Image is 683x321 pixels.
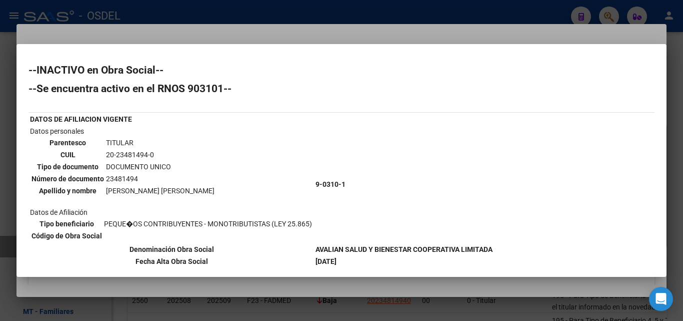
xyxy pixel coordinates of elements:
b: DATOS DE AFILIACION VIGENTE [30,115,132,123]
td: 20-23481494-0 [105,149,215,160]
th: CUIL [31,149,104,160]
td: 23481494 [105,173,215,184]
th: Apellido y nombre [31,185,104,196]
th: Denominación Obra Social [29,244,314,255]
td: Datos personales Datos de Afiliación [29,126,314,243]
th: Parentesco [31,137,104,148]
th: Tipo beneficiario [31,218,102,229]
h2: --Se encuentra activo en el RNOS 903101-- [28,84,654,94]
td: TITULAR [105,137,215,148]
td: DOCUMENTO UNICO [105,161,215,172]
div: Open Intercom Messenger [649,287,673,311]
b: AVALIAN SALUD Y BIENESTAR COOPERATIVA LIMITADA [315,245,492,253]
th: Código de Obra Social [31,230,102,241]
td: [PERSON_NAME] [PERSON_NAME] [105,185,215,196]
th: Tipo de documento [31,161,104,172]
b: [DATE] [315,257,336,265]
h2: --INACTIVO en Obra Social-- [28,65,654,75]
td: PEQUE�OS CONTRIBUYENTES - MONOTRIBUTISTAS (LEY 25.865) [103,218,312,229]
th: Número de documento [31,173,104,184]
b: 9-0310-1 [315,180,345,188]
th: Fecha Alta Obra Social [29,256,314,267]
